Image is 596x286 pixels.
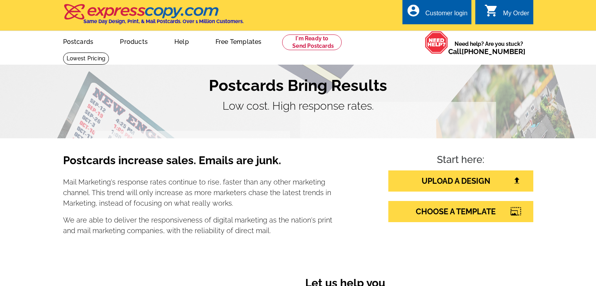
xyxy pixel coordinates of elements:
a: [PHONE_NUMBER] [462,47,525,56]
h1: Postcards Bring Results [63,76,533,95]
p: We are able to deliver the responsiveness of digital marketing as the nation's print and mail mar... [63,215,333,236]
p: Low cost. High response rates. [63,98,533,114]
h4: Start here: [388,154,533,167]
div: My Order [503,10,529,21]
a: account_circle Customer login [406,9,467,18]
a: shopping_cart My Order [484,9,529,18]
a: UPLOAD A DESIGN [388,170,533,192]
a: Same Day Design, Print, & Mail Postcards. Over 1 Million Customers. [63,9,244,24]
p: Mail Marketing's response rates continue to rise, faster than any other marketing channel. This t... [63,177,333,208]
h3: Postcards increase sales. Emails are junk. [63,154,333,174]
h4: Same Day Design, Print, & Mail Postcards. Over 1 Million Customers. [83,18,244,24]
a: CHOOSE A TEMPLATE [388,201,533,222]
a: Help [162,32,201,50]
a: Free Templates [203,32,274,50]
span: Need help? Are you stuck? [448,40,529,56]
img: help [425,31,448,54]
i: shopping_cart [484,4,498,18]
i: account_circle [406,4,420,18]
a: Products [107,32,160,50]
a: Postcards [51,32,106,50]
div: Customer login [425,10,467,21]
span: Call [448,47,525,56]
